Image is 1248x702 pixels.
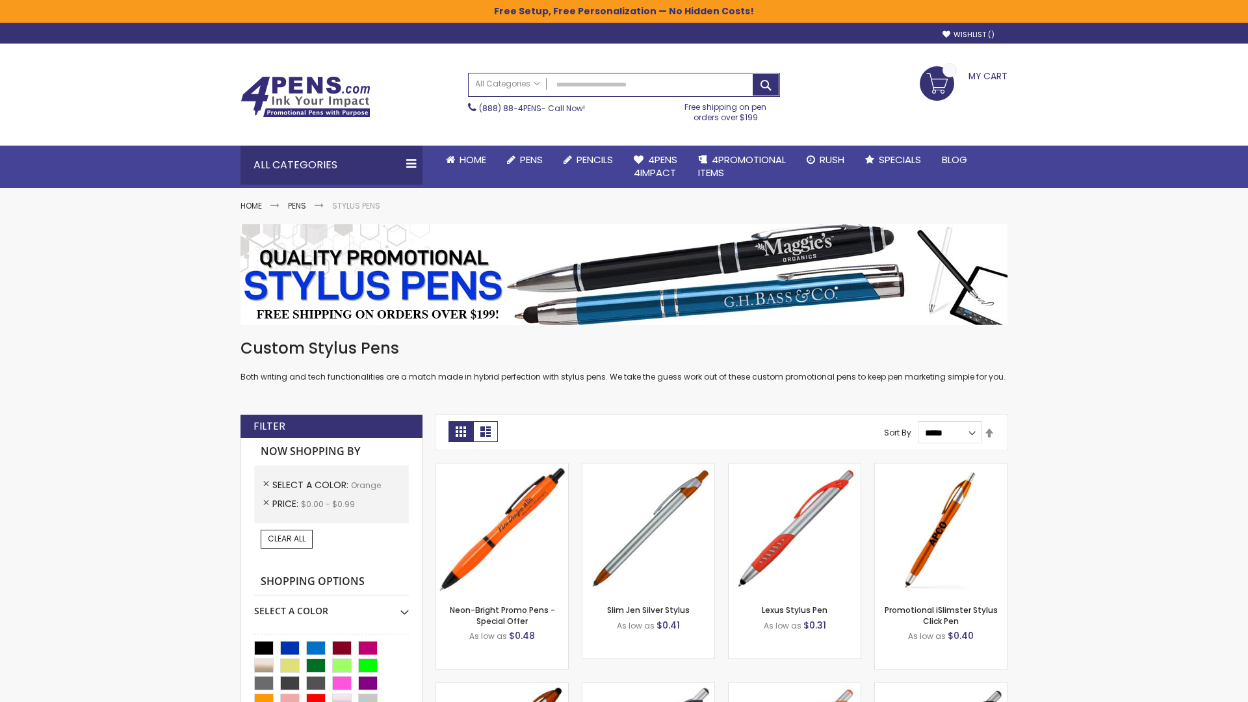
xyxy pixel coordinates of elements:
[240,146,422,185] div: All Categories
[448,421,473,442] strong: Grid
[582,463,714,595] img: Slim Jen Silver Stylus-Orange
[351,480,381,491] span: Orange
[240,76,370,118] img: 4Pens Custom Pens and Promotional Products
[617,620,655,631] span: As low as
[623,146,688,188] a: 4Pens4impact
[764,620,801,631] span: As low as
[729,682,861,694] a: Boston Silver Stylus Pen-Orange
[479,103,541,114] a: (888) 88-4PENS
[268,533,305,544] span: Clear All
[607,604,690,616] a: Slim Jen Silver Stylus
[254,438,409,465] strong: Now Shopping by
[240,338,1007,383] div: Both writing and tech functionalities are a match made in hybrid perfection with stylus pens. We ...
[931,146,978,174] a: Blog
[240,338,1007,359] h1: Custom Stylus Pens
[875,463,1007,474] a: Promotional iSlimster Stylus Click Pen-Orange
[553,146,623,174] a: Pencils
[272,497,301,510] span: Price
[577,153,613,166] span: Pencils
[634,153,677,179] span: 4Pens 4impact
[479,103,585,114] span: - Call Now!
[253,419,285,434] strong: Filter
[332,200,380,211] strong: Stylus Pens
[272,478,351,491] span: Select A Color
[475,79,540,89] span: All Categories
[509,629,535,642] span: $0.48
[729,463,861,595] img: Lexus Stylus Pen-Orange
[942,30,994,40] a: Wishlist
[942,153,967,166] span: Blog
[261,530,313,548] a: Clear All
[698,153,786,179] span: 4PROMOTIONAL ITEMS
[885,604,998,626] a: Promotional iSlimster Stylus Click Pen
[436,682,568,694] a: TouchWrite Query Stylus Pen-Orange
[582,682,714,694] a: Boston Stylus Pen-Orange
[497,146,553,174] a: Pens
[762,604,827,616] a: Lexus Stylus Pen
[450,604,555,626] a: Neon-Bright Promo Pens - Special Offer
[460,153,486,166] span: Home
[435,146,497,174] a: Home
[520,153,543,166] span: Pens
[469,630,507,642] span: As low as
[469,73,547,95] a: All Categories
[582,463,714,474] a: Slim Jen Silver Stylus-Orange
[436,463,568,474] a: Neon-Bright Promo Pens-Orange
[948,629,974,642] span: $0.40
[908,630,946,642] span: As low as
[301,499,355,510] span: $0.00 - $0.99
[254,595,409,617] div: Select A Color
[288,200,306,211] a: Pens
[796,146,855,174] a: Rush
[254,568,409,596] strong: Shopping Options
[855,146,931,174] a: Specials
[729,463,861,474] a: Lexus Stylus Pen-Orange
[240,200,262,211] a: Home
[240,224,1007,325] img: Stylus Pens
[656,619,680,632] span: $0.41
[875,463,1007,595] img: Promotional iSlimster Stylus Click Pen-Orange
[820,153,844,166] span: Rush
[875,682,1007,694] a: Lexus Metallic Stylus Pen-Orange
[671,97,781,123] div: Free shipping on pen orders over $199
[436,463,568,595] img: Neon-Bright Promo Pens-Orange
[879,153,921,166] span: Specials
[688,146,796,188] a: 4PROMOTIONALITEMS
[884,427,911,438] label: Sort By
[803,619,826,632] span: $0.31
